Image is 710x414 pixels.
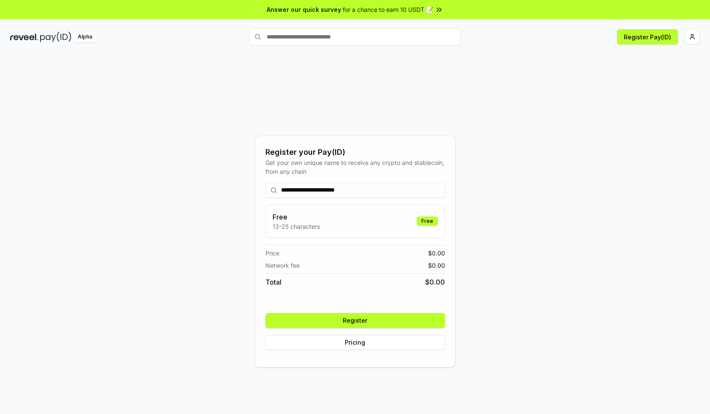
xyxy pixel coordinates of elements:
div: Register your Pay(ID) [265,146,445,158]
img: reveel_dark [10,32,38,42]
div: Alpha [73,32,97,42]
button: Register [265,313,445,328]
div: Free [417,217,438,226]
button: Register Pay(ID) [617,29,678,44]
span: for a chance to earn 10 USDT 📝 [343,5,433,14]
span: $ 0.00 [428,249,445,258]
span: Answer our quick survey [267,5,341,14]
img: pay_id [40,32,71,42]
button: Pricing [265,335,445,350]
span: $ 0.00 [425,277,445,287]
span: Price [265,249,279,258]
span: Total [265,277,281,287]
div: Get your own unique name to receive any crypto and stablecoin, from any chain [265,158,445,176]
p: 13-25 characters [273,222,320,231]
h3: Free [273,212,320,222]
span: Network fee [265,261,300,270]
span: $ 0.00 [428,261,445,270]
